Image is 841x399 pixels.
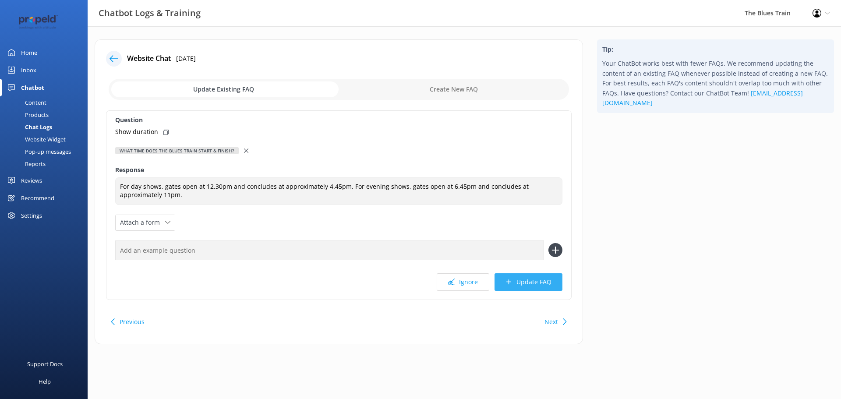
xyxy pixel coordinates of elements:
div: Settings [21,207,42,224]
a: Chat Logs [5,121,88,133]
a: Website Widget [5,133,88,145]
div: WHAT TIME DOES THE BLUES TRAIN START & FINISH? [115,147,239,154]
p: [DATE] [176,54,196,64]
div: Content [5,96,46,109]
button: Next [544,313,558,331]
p: Show duration [115,127,158,137]
a: Pop-up messages [5,145,88,158]
div: Reports [5,158,46,170]
div: Home [21,44,37,61]
img: 12-1677471078.png [13,15,64,29]
a: [EMAIL_ADDRESS][DOMAIN_NAME] [602,89,803,107]
button: Previous [120,313,145,331]
div: Chat Logs [5,121,52,133]
div: Support Docs [27,355,63,373]
div: Inbox [21,61,36,79]
label: Question [115,115,562,125]
div: Reviews [21,172,42,189]
a: Content [5,96,88,109]
textarea: For day shows, gates open at 12.30pm and concludes at approximately 4.45pm.​ For evening shows, g... [115,177,562,205]
button: Update FAQ [495,273,562,291]
h4: Tip: [602,45,829,54]
span: Attach a form [120,218,165,227]
input: Add an example question [115,240,544,260]
h3: Chatbot Logs & Training [99,6,201,20]
button: Ignore [437,273,489,291]
p: Your ChatBot works best with fewer FAQs. We recommend updating the content of an existing FAQ whe... [602,59,829,108]
div: Products [5,109,49,121]
div: Website Widget [5,133,66,145]
div: Pop-up messages [5,145,71,158]
div: Help [39,373,51,390]
a: Reports [5,158,88,170]
div: Chatbot [21,79,44,96]
div: Recommend [21,189,54,207]
h4: Website Chat [127,53,171,64]
label: Response [115,165,562,175]
a: Products [5,109,88,121]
